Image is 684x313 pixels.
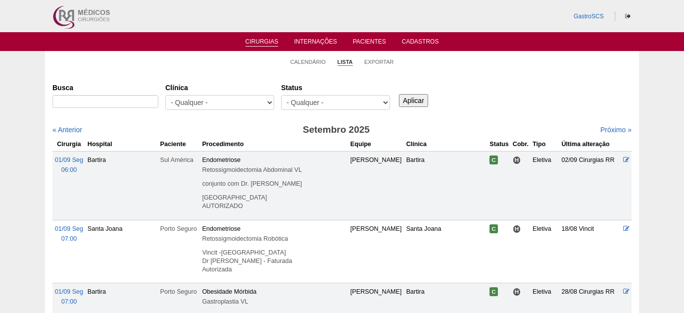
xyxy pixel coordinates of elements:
a: Internações [294,38,337,48]
span: Confirmada [489,287,498,296]
td: [PERSON_NAME] [348,220,404,283]
td: Eletiva [531,151,559,220]
a: Lista [338,58,353,66]
th: Hospital [86,137,158,152]
td: [PERSON_NAME] [348,151,404,220]
input: Digite os termos que você deseja procurar. [52,95,158,108]
span: Confirmada [489,156,498,164]
span: Hospital [513,225,521,233]
div: Retossigmoidectomia Abdominal VL [202,165,346,175]
td: 02/09 Cirurgias RR [559,151,621,220]
th: Cobr. [511,137,531,152]
a: Cirurgias [245,38,279,47]
p: [GEOGRAPHIC_DATA] AUTORIZADO [202,194,346,210]
th: Procedimento [200,137,348,152]
a: 01/09 Seg 06:00 [55,156,83,173]
input: Aplicar [399,94,428,107]
a: Pacientes [353,38,386,48]
th: Equipe [348,137,404,152]
div: Gastroplastia VL [202,297,346,307]
label: Busca [52,83,158,93]
a: Editar [623,288,630,295]
a: Calendário [291,58,326,65]
td: Endometriose [200,220,348,283]
span: Hospital [513,288,521,296]
span: 07:00 [61,235,77,242]
div: Sul América [160,155,198,165]
th: Clínica [404,137,488,152]
span: 01/09 Seg [55,225,83,232]
a: Cadastros [402,38,439,48]
div: Porto Seguro [160,287,198,297]
th: Tipo [531,137,559,152]
div: Porto Seguro [160,224,198,234]
p: Vincit -[GEOGRAPHIC_DATA] Dr [PERSON_NAME] - Faturada Autorizada [202,249,346,274]
td: Santa Joana [404,220,488,283]
label: Clínica [165,83,274,93]
i: Sair [625,13,631,19]
p: conjunto com Dr. [PERSON_NAME] [202,180,346,188]
a: « Anterior [52,126,82,134]
span: 07:00 [61,298,77,305]
td: 18/08 Vincit [559,220,621,283]
th: Paciente [158,137,200,152]
a: Próximo » [600,126,632,134]
a: 01/09 Seg 07:00 [55,225,83,242]
h3: Setembro 2025 [192,123,481,137]
a: 01/09 Seg 07:00 [55,288,83,305]
a: Exportar [364,58,394,65]
th: Cirurgia [52,137,86,152]
td: Santa Joana [86,220,158,283]
th: Status [488,137,511,152]
span: Confirmada [489,224,498,233]
span: 06:00 [61,166,77,173]
td: Bartira [86,151,158,220]
td: Endometriose [200,151,348,220]
span: 01/09 Seg [55,288,83,295]
a: GastroSCS [574,13,604,20]
th: Última alteração [559,137,621,152]
td: Eletiva [531,220,559,283]
div: Retossigmoidectomia Robótica [202,234,346,244]
a: Editar [623,225,630,232]
label: Status [281,83,390,93]
td: Bartira [404,151,488,220]
span: Hospital [513,156,521,164]
span: 01/09 Seg [55,156,83,163]
a: Editar [623,156,630,163]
